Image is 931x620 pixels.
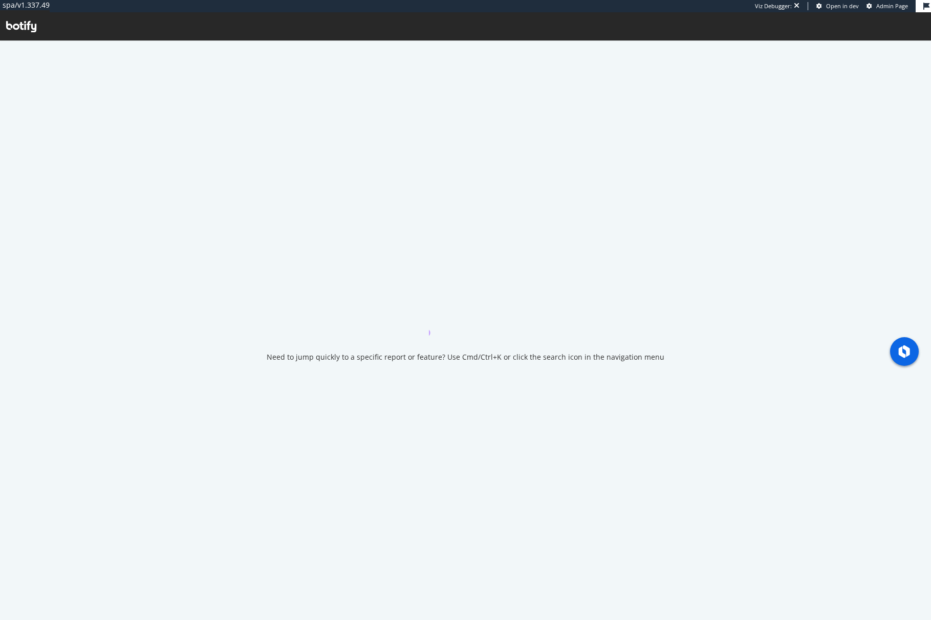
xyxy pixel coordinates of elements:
div: animation [429,299,503,336]
div: Need to jump quickly to a specific report or feature? Use Cmd/Ctrl+K or click the search icon in ... [267,352,664,362]
span: Open in dev [826,2,859,10]
a: Admin Page [867,2,908,10]
a: Open in dev [816,2,859,10]
div: Viz Debugger: [755,2,792,10]
span: Admin Page [876,2,908,10]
